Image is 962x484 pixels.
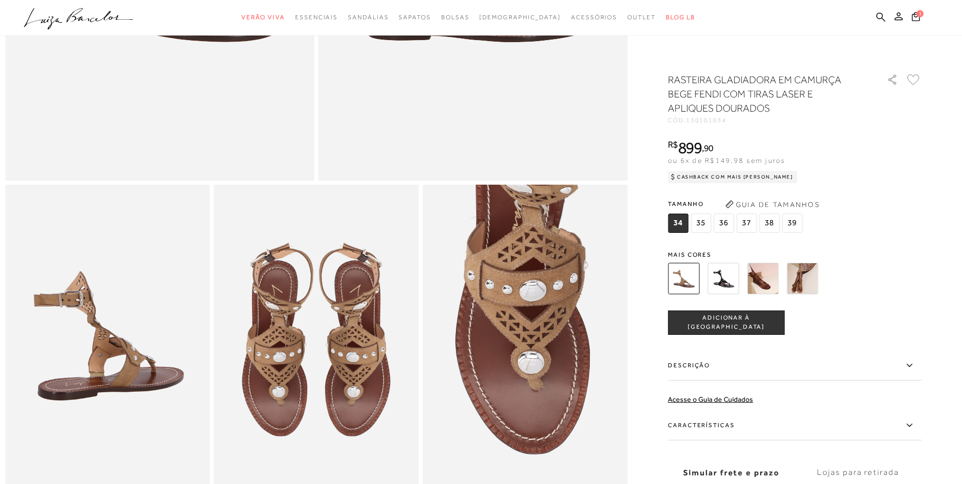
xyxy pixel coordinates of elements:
span: 90 [704,143,714,153]
h1: RASTEIRA GLADIADORA EM CAMURÇA BEGE FENDI COM TIRAS LASER E APLIQUES DOURADOS [668,73,858,115]
a: Acesse o Guia de Cuidados [668,395,753,403]
a: noSubCategoriesText [441,8,470,27]
img: RASTEIRA GLADIADORA EM COURO CAFÉ COM TIRAS LASER E APLIQUES DOURADOS [747,263,778,294]
label: Características [668,411,921,440]
span: 39 [782,214,802,233]
span: ou 6x de R$149,98 sem juros [668,156,785,164]
span: BLOG LB [666,14,695,21]
a: noSubCategoriesText [627,8,656,27]
i: , [702,144,714,153]
span: Mais cores [668,252,921,258]
span: Bolsas [441,14,470,21]
span: 37 [736,214,757,233]
span: Sandálias [348,14,388,21]
a: noSubCategoriesText [571,8,617,27]
i: R$ [668,140,678,149]
span: Outlet [627,14,656,21]
span: ADICIONAR À [GEOGRAPHIC_DATA] [668,314,784,331]
img: RASTEIRA GLADIADORA EM COURO CARAMELO COM TIRAS LASER E APLIQUES DOURADOS [787,263,818,294]
button: 1 [909,11,923,25]
a: noSubCategoriesText [348,8,388,27]
a: noSubCategoriesText [241,8,285,27]
span: 899 [678,139,702,157]
a: noSubCategoriesText [295,8,338,27]
img: RASTEIRA GLADIADORA EM CAMURÇA PRETA COM TIRAS LASER E APLIQUES DOURADOS [707,263,739,294]
button: ADICIONAR À [GEOGRAPHIC_DATA] [668,310,785,335]
img: RASTEIRA GLADIADORA EM CAMURÇA BEGE FENDI COM TIRAS LASER E APLIQUES DOURADOS [668,263,699,294]
span: 36 [714,214,734,233]
span: Essenciais [295,14,338,21]
span: Verão Viva [241,14,285,21]
a: noSubCategoriesText [399,8,431,27]
a: BLOG LB [666,8,695,27]
div: CÓD: [668,117,871,123]
div: Cashback com Mais [PERSON_NAME] [668,171,797,183]
span: [DEMOGRAPHIC_DATA] [479,14,561,21]
span: Sapatos [399,14,431,21]
span: 130101034 [686,117,727,124]
span: Tamanho [668,196,805,212]
span: Acessórios [571,14,617,21]
span: 38 [759,214,779,233]
span: 1 [916,10,923,17]
span: 35 [691,214,711,233]
label: Descrição [668,351,921,381]
span: 34 [668,214,688,233]
button: Guia de Tamanhos [722,196,823,213]
a: noSubCategoriesText [479,8,561,27]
